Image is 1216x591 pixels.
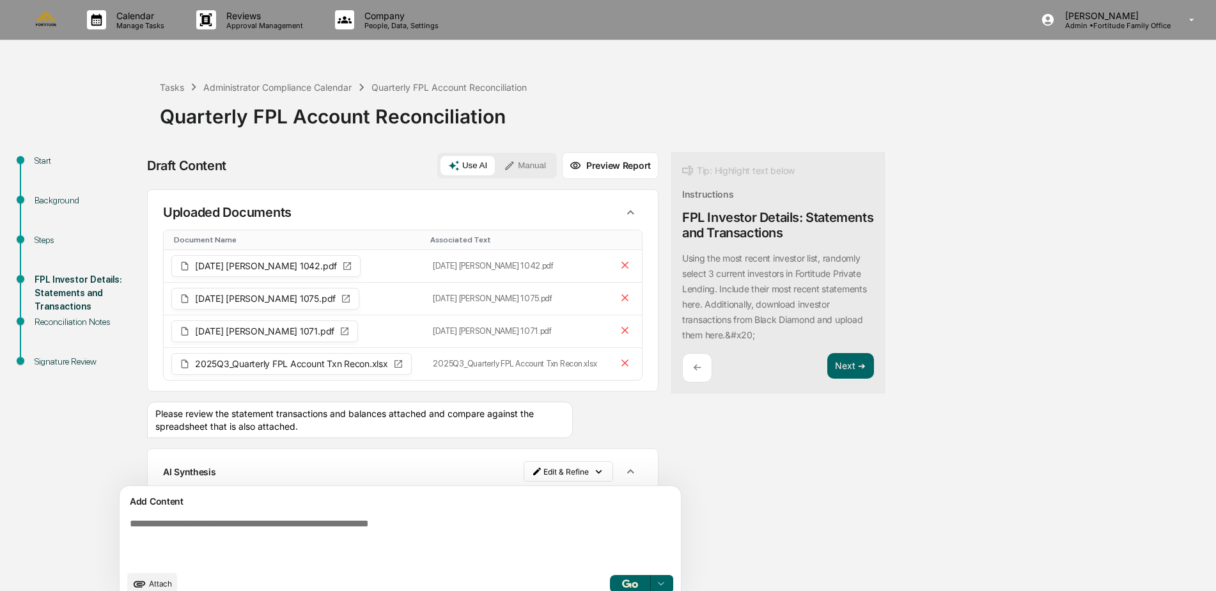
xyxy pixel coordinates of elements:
p: Calendar [106,10,171,21]
div: Tasks [160,82,184,93]
button: Remove file [616,322,634,341]
p: Admin • Fortitude Family Office [1055,21,1171,30]
button: Remove file [616,289,634,308]
div: Add Content [127,494,673,509]
div: Toggle SortBy [174,235,420,244]
button: Next ➔ [827,353,874,379]
div: FPL Investor Details: Statements and Transactions [682,210,874,240]
div: Toggle SortBy [430,235,604,244]
td: [DATE] [PERSON_NAME] 1075.pdf [425,283,609,315]
p: AI Synthesis [163,466,216,477]
button: Manual [496,156,554,175]
p: [PERSON_NAME] [1055,10,1171,21]
button: Preview Report [562,152,659,179]
p: ← [693,361,701,374]
td: 2025Q3_Quarterly FPL Account Txn Recon.xlsx [425,348,609,380]
div: Draft Content [147,158,226,173]
div: Tip: Highlight text below [682,163,795,178]
p: Company [354,10,445,21]
div: Quarterly FPL Account Reconciliation [160,95,1210,128]
iframe: Open customer support [1175,549,1210,583]
div: Reconciliation Notes [35,315,139,329]
p: Manage Tasks [106,21,171,30]
p: People, Data, Settings [354,21,445,30]
span: 2025Q3_Quarterly FPL Account Txn Recon.xlsx [195,359,388,368]
p: Approval Management [216,21,309,30]
button: Remove file [616,256,634,276]
div: Please review the statement transactions and balances attached and compare against the spreadshee... [147,402,573,438]
div: Signature Review [35,355,139,368]
div: Quarterly FPL Account Reconciliation [371,82,527,93]
span: [DATE] [PERSON_NAME] 1075.pdf [195,294,336,303]
td: [DATE] [PERSON_NAME] 1042.pdf [425,250,609,283]
div: Background [35,194,139,207]
span: Attach [149,579,172,588]
td: [DATE] [PERSON_NAME] 1071.pdf [425,315,609,348]
p: Reviews [216,10,309,21]
span: [DATE] [PERSON_NAME] 1071.pdf [195,327,334,336]
div: Instructions [682,189,734,200]
span: [DATE] [PERSON_NAME] 1042.pdf [195,262,337,271]
img: Go [622,579,637,588]
p: ​Using the most recent investor list, randomly select 3 current investors in Fortitude Private Le... [682,253,866,340]
button: Edit & Refine [524,461,613,482]
div: Start [35,154,139,168]
p: Uploaded Documents [163,205,292,220]
img: logo [31,12,61,28]
div: Administrator Compliance Calendar [203,82,352,93]
button: Remove file [616,354,634,374]
div: Steps [35,233,139,247]
button: Use AI [440,156,495,175]
div: FPL Investor Details: Statements and Transactions [35,273,139,313]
